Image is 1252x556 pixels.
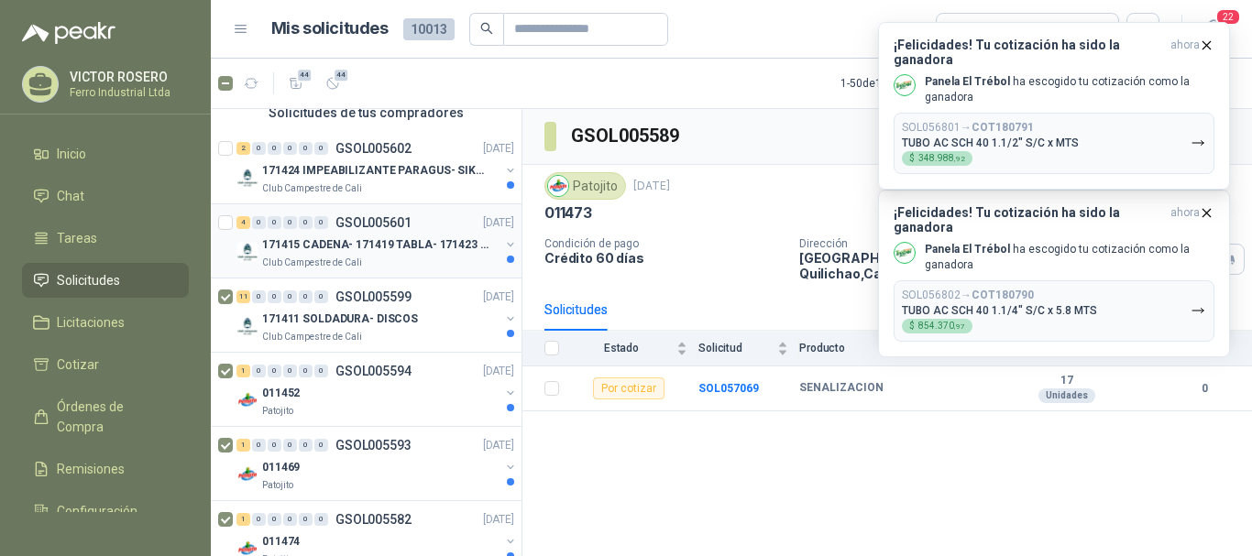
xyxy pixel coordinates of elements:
p: GSOL005602 [335,142,412,155]
a: Órdenes de Compra [22,389,189,444]
p: 011452 [262,385,300,402]
div: 11 [236,290,250,303]
span: Tareas [57,228,97,248]
span: Órdenes de Compra [57,397,171,437]
div: 0 [314,216,328,229]
a: 2 0 0 0 0 0 GSOL005602[DATE] Company Logo171424 IMPEABILIZANTE PARAGUS- SIKALASTICClub Campestre ... [236,137,518,196]
div: 0 [299,216,313,229]
span: Solicitudes [57,270,120,290]
b: Panela El Trébol [925,243,1010,256]
div: 0 [252,439,266,452]
a: Tareas [22,221,189,256]
th: Solicitud [698,331,799,366]
a: Configuración [22,494,189,529]
a: Cotizar [22,347,189,382]
span: ahora [1170,38,1200,67]
a: 11 0 0 0 0 0 GSOL005599[DATE] Company Logo171411 SOLDADURA- DISCOSClub Campestre de Cali [236,286,518,344]
p: GSOL005599 [335,290,412,303]
span: Cotizar [57,354,99,375]
p: Ferro Industrial Ltda [70,87,184,98]
div: 0 [268,290,281,303]
img: Company Logo [548,176,568,196]
div: $ [902,151,972,166]
b: COT180790 [972,289,1034,301]
p: [DATE] [633,178,670,195]
button: SOL056802→COT180790TUBO AC SCH 40 1.1/4" S/C x 5.8 MTS$854.370,97 [894,280,1214,342]
div: 0 [268,513,281,526]
div: 0 [252,365,266,377]
p: Condición de pago [544,237,785,250]
button: 44 [281,69,311,98]
p: Dirección [799,237,1206,250]
div: 4 [236,216,250,229]
b: 17 [1004,374,1130,388]
div: Unidades [1038,388,1095,403]
p: 171415 CADENA- 171419 TABLA- 171423 VARILLA [262,236,490,254]
img: Company Logo [236,463,258,485]
div: 0 [252,216,266,229]
div: Todas [948,19,986,39]
div: 0 [299,142,313,155]
img: Company Logo [236,389,258,411]
b: SOL057069 [698,382,759,395]
span: ,92 [954,155,965,163]
p: [DATE] [483,140,514,158]
div: 0 [299,513,313,526]
span: Licitaciones [57,312,125,333]
span: search [480,22,493,35]
a: 1 0 0 0 0 0 GSOL005593[DATE] Company Logo011469Patojito [236,434,518,493]
div: 0 [314,513,328,526]
p: [GEOGRAPHIC_DATA], [STREET_ADDRESS] Santander de Quilichao , Cauca [799,250,1206,281]
a: Solicitudes [22,263,189,298]
button: ¡Felicidades! Tu cotización ha sido la ganadoraahora Company LogoPanela El Trébol ha escogido tu ... [878,190,1230,357]
p: Crédito 60 días [544,250,785,266]
p: 011469 [262,459,300,476]
img: Company Logo [236,241,258,263]
div: 0 [314,142,328,155]
p: SOL056802 → [902,289,1034,302]
b: COT180791 [972,121,1034,134]
div: Solicitudes de tus compradores [211,95,522,130]
img: Company Logo [236,167,258,189]
button: 44 [318,69,347,98]
img: Company Logo [895,243,915,263]
div: 0 [268,439,281,452]
p: 011474 [262,533,300,551]
div: Solicitudes [544,300,608,320]
span: Chat [57,186,84,206]
th: Producto [799,331,1004,366]
span: ,97 [954,322,965,331]
span: 22 [1215,8,1241,26]
th: Estado [570,331,698,366]
p: Patojito [262,404,293,419]
p: [DATE] [483,289,514,306]
div: 0 [252,513,266,526]
div: Por cotizar [593,377,664,399]
a: Chat [22,179,189,213]
p: GSOL005594 [335,365,412,377]
p: 171411 SOLDADURA- DISCOS [262,311,418,328]
div: 0 [283,216,297,229]
p: [DATE] [483,511,514,529]
div: 0 [314,365,328,377]
span: Solicitud [698,342,774,354]
b: Panela El Trébol [925,75,1010,88]
img: Company Logo [895,75,915,95]
h1: Mis solicitudes [271,16,389,42]
p: SOL056801 → [902,121,1034,135]
div: 1 [236,365,250,377]
a: Licitaciones [22,305,189,340]
p: Club Campestre de Cali [262,256,362,270]
div: 0 [252,142,266,155]
p: [DATE] [483,363,514,380]
div: 0 [283,439,297,452]
h3: ¡Felicidades! Tu cotización ha sido la ganadora [894,38,1163,67]
span: Inicio [57,144,86,164]
div: Patojito [544,172,626,200]
span: 10013 [403,18,455,40]
p: TUBO AC SCH 40 1.1/4" S/C x 5.8 MTS [902,304,1097,317]
span: 854.370 [918,322,965,331]
button: SOL056801→COT180791TUBO AC SCH 40 1.1/2" S/C x MTS$348.988,92 [894,113,1214,174]
div: 0 [299,439,313,452]
p: 171424 IMPEABILIZANTE PARAGUS- SIKALASTIC [262,162,490,180]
